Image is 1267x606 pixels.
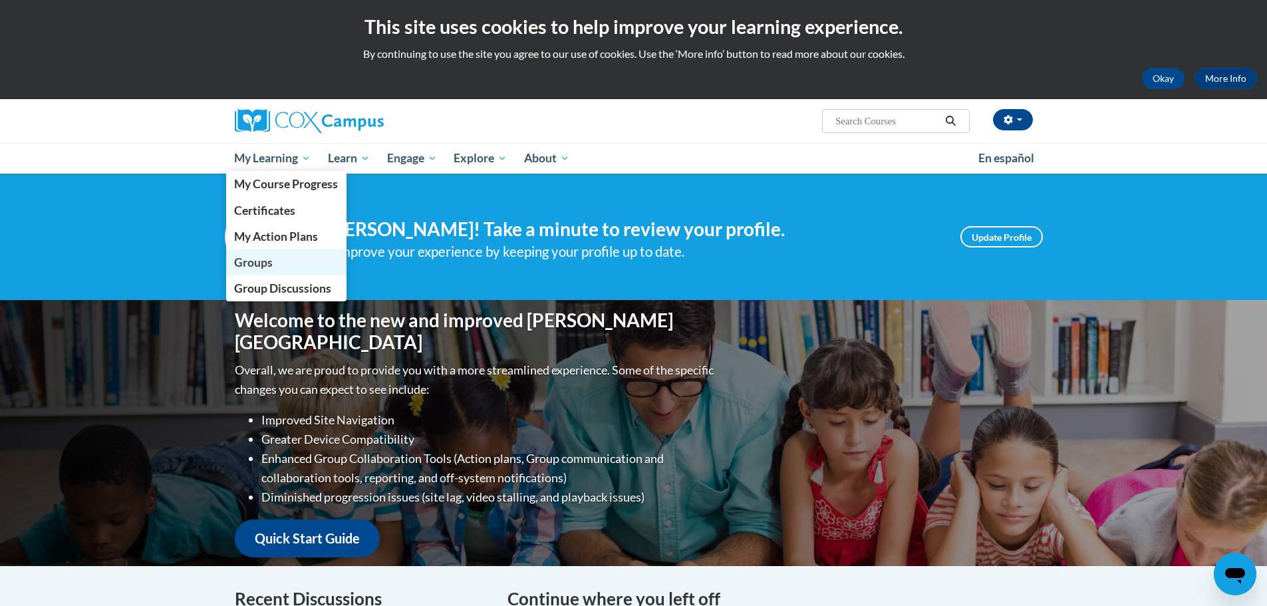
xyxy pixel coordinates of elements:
h4: Hi [PERSON_NAME]! Take a minute to review your profile. [305,218,940,241]
p: Overall, we are proud to provide you with a more streamlined experience. Some of the specific cha... [235,361,717,399]
a: Certificates [226,198,347,224]
p: By continuing to use the site you agree to our use of cookies. Use the ‘More info’ button to read... [10,47,1257,61]
span: Certificates [234,204,295,218]
a: My Action Plans [226,224,347,249]
span: Group Discussions [234,281,331,295]
img: Profile Image [225,207,285,267]
span: About [524,150,569,166]
span: My Action Plans [234,229,318,243]
a: My Learning [226,143,320,174]
div: Help improve your experience by keeping your profile up to date. [305,241,940,263]
a: Update Profile [960,226,1043,247]
a: More Info [1195,68,1257,89]
input: Search Courses [834,113,940,129]
a: Learn [319,143,378,174]
span: My Learning [234,150,311,166]
span: My Course Progress [234,177,338,191]
span: Engage [387,150,437,166]
span: En español [978,151,1034,165]
button: Okay [1142,68,1185,89]
iframe: Button to launch messaging window, conversation in progress [1214,553,1256,595]
li: Greater Device Compatibility [261,430,717,449]
a: Quick Start Guide [235,520,380,557]
img: Cox Campus [235,109,384,133]
a: Explore [445,143,515,174]
a: Cox Campus [235,109,488,133]
button: Search [940,113,960,129]
a: About [515,143,578,174]
h1: Welcome to the new and improved [PERSON_NAME][GEOGRAPHIC_DATA] [235,309,717,354]
span: Explore [454,150,507,166]
a: Groups [226,249,347,275]
h2: This site uses cookies to help improve your learning experience. [10,13,1257,40]
li: Diminished progression issues (site lag, video stalling, and playback issues) [261,488,717,507]
a: En español [970,144,1043,172]
span: Learn [328,150,370,166]
a: My Course Progress [226,171,347,197]
li: Enhanced Group Collaboration Tools (Action plans, Group communication and collaboration tools, re... [261,449,717,488]
li: Improved Site Navigation [261,410,717,430]
div: Main menu [215,143,1053,174]
button: Account Settings [993,109,1033,130]
a: Engage [378,143,446,174]
span: Groups [234,255,273,269]
a: Group Discussions [226,275,347,301]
